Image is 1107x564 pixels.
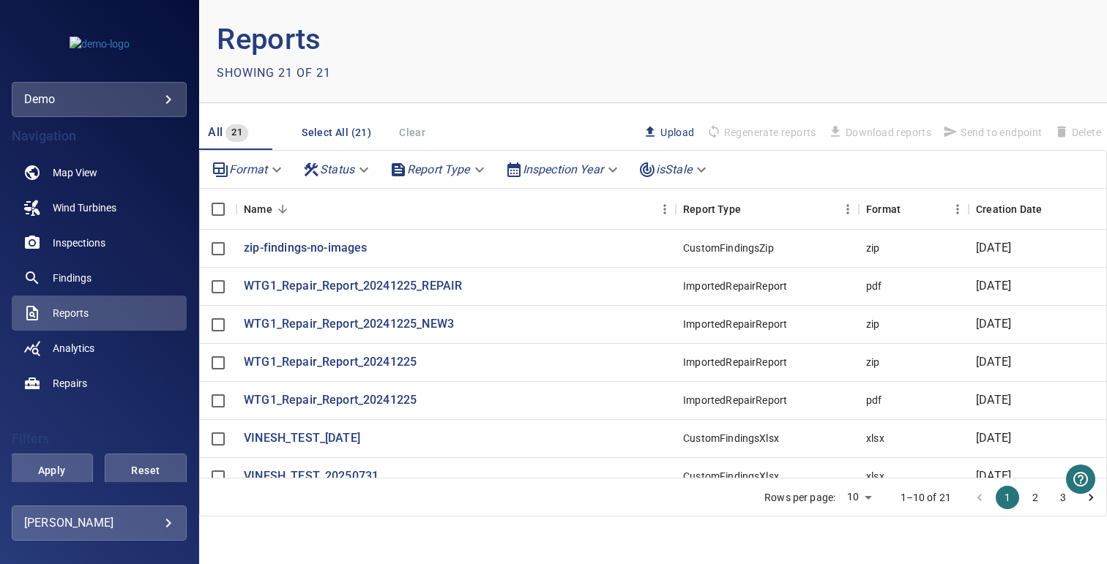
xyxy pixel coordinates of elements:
[384,157,493,182] div: Report Type
[947,198,969,220] button: Menu
[12,190,187,225] a: windturbines noActive
[866,393,881,407] div: pdf
[976,468,1011,485] p: [DATE]
[53,200,116,215] span: Wind Turbines
[53,236,105,250] span: Inspections
[12,296,187,331] a: reports active
[676,189,859,230] div: Report Type
[70,37,130,51] img: demo-logo
[976,278,1011,295] p: [DATE]
[866,241,879,255] div: zip
[654,198,676,220] button: Menu
[683,431,779,445] div: CustomFindingsXlsx
[244,278,462,295] a: WTG1_Repair_Report_20241225_REPAIR
[866,355,879,369] div: zip
[499,157,627,182] div: Inspection Year
[272,199,293,219] button: Sort
[683,393,787,407] div: ImportedRepairReport
[976,392,1011,409] p: [DATE]
[966,486,1105,509] nav: pagination navigation
[225,124,248,141] span: 21
[683,241,774,255] div: CustomFindingsZip
[244,240,367,257] a: zip-findings-no-images
[12,260,187,296] a: findings noActive
[244,316,454,333] a: WTG1_Repair_Report_20241225_NEW3
[12,82,187,117] div: demo
[976,430,1011,447] p: [DATE]
[656,162,692,176] em: isStale
[24,511,174,535] div: [PERSON_NAME]
[837,198,859,220] button: Menu
[24,88,174,111] div: demo
[866,431,884,445] div: xlsx
[683,317,787,331] div: ImportedRepairReport
[296,119,377,146] button: Select All (21)
[683,189,741,230] div: Report Type
[407,162,470,176] em: Report Type
[1051,486,1075,509] button: Go to page 3
[637,120,700,145] button: Upload
[841,486,876,508] div: 10
[244,468,379,485] a: VINESH_TEST_20250731
[901,199,921,219] button: Sort
[53,376,87,391] span: Repairs
[523,162,603,176] em: Inspection Year
[741,199,761,219] button: Sort
[866,279,881,293] div: pdf
[105,454,187,489] button: Reset
[12,432,187,446] h4: Filters
[29,462,74,480] span: Apply
[217,18,653,61] p: Reports
[12,129,187,143] h4: Navigation
[244,354,417,371] a: WTG1_Repair_Report_20241225
[10,454,92,489] button: Apply
[53,341,94,356] span: Analytics
[866,469,884,484] div: xlsx
[859,189,969,230] div: Format
[244,189,272,230] div: Name
[866,317,879,331] div: zip
[236,189,676,230] div: Name
[12,366,187,401] a: repairs noActive
[53,165,97,180] span: Map View
[683,469,779,484] div: CustomFindingsXlsx
[244,392,417,409] a: WTG1_Repair_Report_20241225
[976,354,1011,371] p: [DATE]
[53,271,92,285] span: Findings
[683,279,787,293] div: ImportedRepairReport
[1024,486,1047,509] button: Go to page 2
[643,124,694,140] span: Upload
[1042,199,1062,219] button: Sort
[12,225,187,260] a: inspections noActive
[976,316,1011,333] p: [DATE]
[866,189,901,230] div: Format
[764,490,835,505] p: Rows per page:
[633,157,715,182] div: isStale
[53,306,89,320] span: Reports
[208,125,223,139] span: All
[1079,486,1103,509] button: Go to next page
[12,155,187,190] a: map noActive
[901,490,952,505] p: 1–10 of 21
[217,64,331,82] p: Showing 21 of 21
[244,430,360,447] a: VINESH_TEST_[DATE]
[976,189,1042,230] div: Creation Date
[229,162,267,176] em: Format
[206,157,291,182] div: Format
[996,486,1019,509] button: page 1
[297,157,378,182] div: Status
[683,355,787,369] div: ImportedRepairReport
[976,240,1011,257] p: [DATE]
[123,462,168,480] span: Reset
[320,162,354,176] em: Status
[12,331,187,366] a: analytics noActive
